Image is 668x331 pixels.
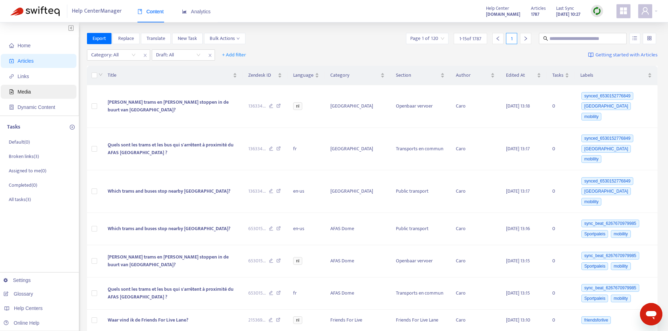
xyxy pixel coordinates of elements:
td: 0 [547,170,575,213]
span: plus-circle [70,125,75,130]
a: Getting started with Articles [588,49,657,61]
td: Public transport [390,170,450,213]
span: 653015 ... [248,257,266,265]
td: 0 [547,85,575,128]
span: [GEOGRAPHIC_DATA] [581,187,631,195]
span: 1 - 15 of 1787 [459,35,481,42]
span: Content [137,9,164,14]
th: Category [325,66,390,85]
td: Caro [450,213,501,245]
span: down [99,73,103,77]
span: [DATE] 13:17 [506,145,530,153]
th: Labels [575,66,657,85]
td: en-us [288,170,325,213]
span: Help Center Manager [72,5,122,18]
p: Assigned to me ( 0 ) [9,167,46,174]
span: Export [93,35,106,42]
td: AFAS Dome [325,245,390,277]
span: [GEOGRAPHIC_DATA] [581,102,631,110]
td: [GEOGRAPHIC_DATA] [325,170,390,213]
th: Tasks [547,66,575,85]
span: Edited At [506,71,535,79]
td: Public transport [390,213,450,245]
span: sync_beat_6267670979985 [581,220,639,227]
span: mobility [611,295,631,302]
span: mobility [611,262,631,270]
button: Bulk Actionsdown [204,33,245,44]
span: book [137,9,142,14]
td: 0 [547,245,575,277]
span: appstore [619,7,628,15]
td: fr [288,277,325,310]
span: 136334 ... [248,102,266,110]
span: right [523,36,528,41]
span: close [205,51,215,60]
td: 0 [547,213,575,245]
span: Last Sync [556,5,574,12]
span: Which trams and buses stop nearby [GEOGRAPHIC_DATA]? [108,225,230,233]
span: Category [330,71,379,79]
td: 0 [547,277,575,310]
span: Sportpaleis [581,262,608,270]
span: mobility [581,113,601,120]
td: Caro [450,85,501,128]
span: Bulk Actions [210,35,240,42]
td: 0 [547,128,575,171]
span: close [141,51,150,60]
span: Zendesk ID [248,71,277,79]
span: 653015 ... [248,289,266,297]
iframe: Knop om het berichtenvenster te openen [640,303,662,325]
button: New Task [172,33,203,44]
td: Caro [450,245,501,277]
span: file-image [9,89,14,94]
td: Caro [450,128,501,171]
th: Section [390,66,450,85]
span: Waar vind ik de Friends For Live Lane? [108,316,188,324]
p: Default ( 0 ) [9,138,30,146]
span: 136334 ... [248,187,266,195]
span: sync_beat_6267670979985 [581,284,639,292]
span: Quels sont les trams et les bus qui s'arrêtent à proximité du AFAS [GEOGRAPHIC_DATA] ? [108,141,234,157]
td: fr [288,128,325,171]
span: [DATE] 13:15 [506,257,530,265]
span: synced_6530152776849 [581,135,633,142]
td: AFAS Dome [325,277,390,310]
span: [DATE] 13:18 [506,102,530,110]
span: 215369 ... [248,316,265,324]
th: Zendesk ID [243,66,288,85]
span: [DATE] 13:16 [506,225,530,233]
span: Sportpaleis [581,295,608,302]
span: Articles [18,58,34,64]
td: AFAS Dome [325,213,390,245]
div: 1 [506,33,517,44]
span: [GEOGRAPHIC_DATA] [581,145,631,153]
td: en-us [288,213,325,245]
img: Swifteq [11,6,60,16]
span: left [495,36,500,41]
th: Language [288,66,325,85]
td: [GEOGRAPHIC_DATA] [325,128,390,171]
span: Analytics [182,9,211,14]
span: mobility [581,198,601,206]
span: [PERSON_NAME] trams en [PERSON_NAME] stoppen in de buurt van [GEOGRAPHIC_DATA]? [108,98,229,114]
span: Tasks [552,71,564,79]
span: Quels sont les trams et les bus qui s'arrêtent à proximité du AFAS [GEOGRAPHIC_DATA] ? [108,285,234,301]
span: link [9,74,14,79]
span: friendsforlive [581,316,611,324]
span: search [543,36,548,41]
span: New Task [178,35,197,42]
span: down [236,37,240,40]
span: Sportpaleis [581,230,608,238]
span: unordered-list [632,36,637,41]
td: Openbaar vervoer [390,245,450,277]
span: Articles [531,5,546,12]
span: nl [293,316,302,324]
span: Labels [580,71,646,79]
span: synced_6530152776849 [581,177,633,185]
span: nl [293,257,302,265]
img: image-link [588,52,594,58]
button: Translate [141,33,171,44]
span: Getting started with Articles [595,51,657,59]
strong: [DATE] 10:27 [556,11,580,18]
span: account-book [9,58,14,63]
